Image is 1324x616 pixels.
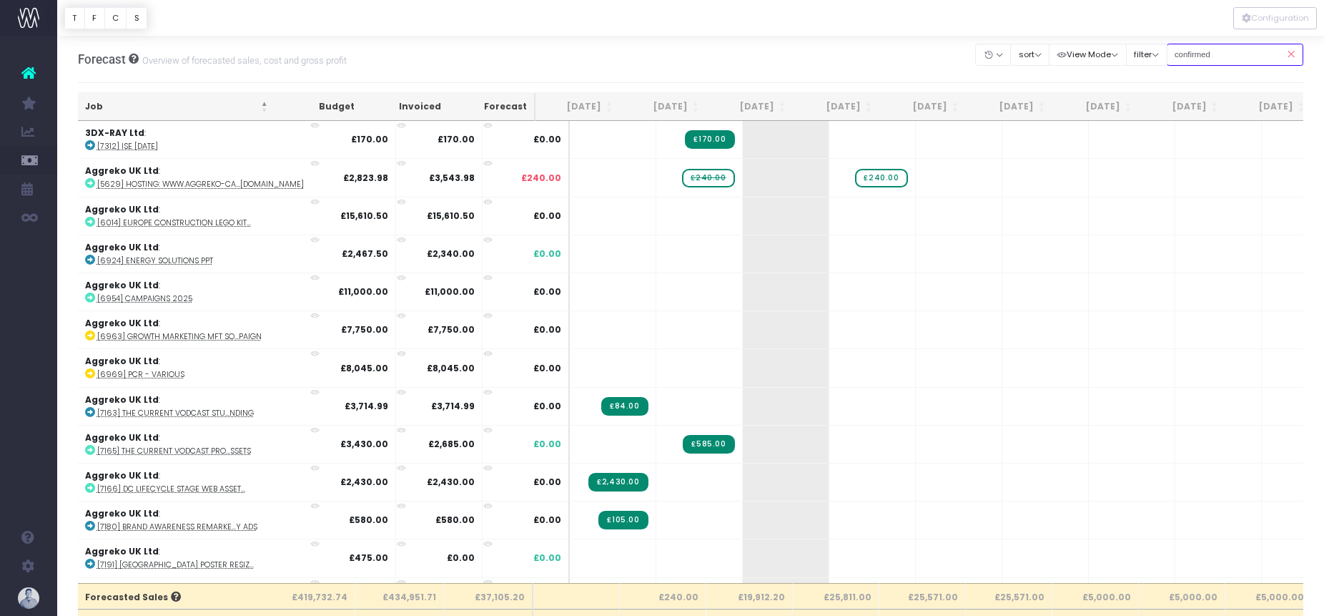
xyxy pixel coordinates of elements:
[78,273,312,311] td: :
[355,583,444,609] th: £434,951.71
[78,463,312,501] td: :
[85,241,159,253] strong: Aggreko UK Ltd
[966,583,1052,609] th: £25,571.00
[685,130,734,149] span: Streamtime Invoice: 5187 – [7312] ISE Sept 25
[438,133,475,145] strong: £170.00
[428,438,475,450] strong: £2,685.00
[1126,44,1167,66] button: filter
[97,408,254,419] abbr: [7163] The Current Vodcast Studio Branding
[427,362,475,374] strong: £8,045.00
[521,172,561,185] span: £240.00
[340,438,388,450] strong: £3,430.00
[78,121,312,158] td: :
[343,172,388,184] strong: £2,823.98
[85,127,144,139] strong: 3DX-RAY Ltd
[341,323,388,336] strong: £7,750.00
[533,323,561,336] span: £0.00
[85,431,159,444] strong: Aggreko UK Ltd
[275,93,362,121] th: Budget
[85,355,159,367] strong: Aggreko UK Ltd
[855,169,907,187] span: wayahead Sales Forecast Item
[444,583,533,609] th: £37,105.20
[1139,93,1225,121] th: Feb 26: activate to sort column ascending
[85,507,159,519] strong: Aggreko UK Ltd
[533,438,561,451] span: £0.00
[97,369,184,380] abbr: [6969] PCR - various
[97,141,158,152] abbr: [7312] ISE Sept 25
[338,285,388,298] strong: £11,000.00
[533,133,561,146] span: £0.00
[427,210,475,222] strong: £15,610.50
[435,514,475,526] strong: £580.00
[78,348,312,386] td: :
[78,197,312,235] td: :
[85,279,159,291] strong: Aggreko UK Ltd
[533,210,561,223] span: £0.00
[1225,583,1312,609] th: £5,000.00
[97,179,304,190] abbr: [5629] Hosting: www.aggreko-calculators.com
[78,52,126,67] span: Forecast
[78,235,312,273] td: :
[448,93,535,121] th: Forecast
[85,469,159,481] strong: Aggreko UK Ltd
[85,591,181,604] span: Forecasted Sales
[533,476,561,489] span: £0.00
[879,93,966,121] th: Nov 25: activate to sort column ascending
[85,203,159,215] strong: Aggreko UK Ltd
[533,93,620,121] th: Jul 25: activate to sort column ascending
[139,52,347,67] small: Overview of forecasted sales, cost and gross profit
[64,7,85,29] button: T
[267,583,355,609] th: £419,732.74
[1052,583,1139,609] th: £5,000.00
[533,400,561,413] span: £0.00
[97,293,192,304] abbr: [6954] Campaigns 2025
[1049,44,1127,66] button: View Mode
[533,552,561,564] span: £0.00
[601,397,648,416] span: Streamtime Invoice: 5156 – [7163] The Current - 3D closing speech marks
[64,7,147,29] div: Vertical button group
[1139,583,1225,609] th: £5,000.00
[351,133,388,145] strong: £170.00
[706,583,793,609] th: £19,912.20
[104,7,127,29] button: C
[533,285,561,298] span: £0.00
[78,425,312,463] td: :
[431,400,475,412] strong: £3,714.99
[78,387,312,425] td: :
[342,248,388,260] strong: £2,467.50
[78,501,312,539] td: :
[97,331,262,342] abbr: [6963] Growth Marketing MFT Social Campaign
[97,446,251,456] abbr: [7165] The Current Vodcast Promo Assets
[1233,7,1317,29] div: Vertical button group
[598,511,648,529] span: Streamtime Invoice: 5158 – [7180] Brand Awareness Remarketing Display Ads - NO & SV export
[533,514,561,527] span: £0.00
[126,7,147,29] button: S
[620,583,706,609] th: £240.00
[1233,7,1317,29] button: Configuration
[340,362,388,374] strong: £8,045.00
[427,476,475,488] strong: £2,430.00
[683,435,734,454] span: Streamtime Invoice: 5175 – [7165] The Current Vodcast Promo Assets - Additional episode promo ani...
[97,559,254,570] abbr: [7191] Bucharest Depot Poster Resize
[85,165,159,177] strong: Aggreko UK Ltd
[620,93,706,121] th: Aug 25: activate to sort column ascending
[706,93,793,121] th: Sep 25: activate to sort column ascending
[78,539,312,577] td: :
[425,285,475,298] strong: £11,000.00
[429,172,475,184] strong: £3,543.98
[682,169,734,187] span: wayahead Sales Forecast Item
[349,514,388,526] strong: £580.00
[588,473,648,492] span: Streamtime Invoice: 5157 – [7166] DC Lifecycle Stage Web Assets
[1225,93,1312,121] th: Mar 26: activate to sort column ascending
[340,476,388,488] strong: £2,430.00
[428,323,475,336] strong: £7,750.00
[1052,93,1139,121] th: Jan 26: activate to sort column ascending
[793,583,879,609] th: £25,811.00
[793,93,879,121] th: Oct 25: activate to sort column ascending
[533,248,561,260] span: £0.00
[78,311,312,348] td: :
[349,552,388,564] strong: £475.00
[97,255,213,266] abbr: [6924] Energy Solutions PPT
[1010,44,1049,66] button: sort
[97,217,251,228] abbr: [6014] Europe Construction Lego Kits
